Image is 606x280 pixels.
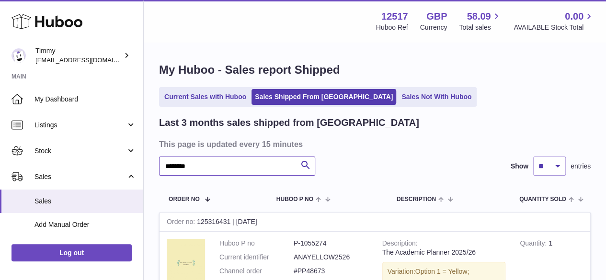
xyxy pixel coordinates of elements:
div: Currency [420,23,447,32]
span: Sales [34,197,136,206]
label: Show [511,162,528,171]
img: internalAdmin-12517@internal.huboo.com [11,48,26,63]
dd: P-1055274 [294,239,368,248]
div: Timmy [35,46,122,65]
strong: GBP [426,10,447,23]
strong: Order no [167,218,197,228]
span: 0.00 [565,10,583,23]
a: Log out [11,244,132,261]
div: The Academic Planner 2025/26 [382,248,506,257]
span: AVAILABLE Stock Total [514,23,595,32]
h2: Last 3 months sales shipped from [GEOGRAPHIC_DATA] [159,116,419,129]
span: Stock [34,146,126,156]
span: 58.09 [467,10,491,23]
a: Current Sales with Huboo [161,89,250,105]
span: Order No [169,196,200,202]
span: Description [397,196,436,202]
dd: #PP48673 [294,267,368,276]
a: 0.00 AVAILABLE Stock Total [514,10,595,32]
dt: Current identifier [219,253,294,262]
strong: Quantity [520,239,549,249]
strong: Description [382,239,418,249]
div: Huboo Ref [376,23,408,32]
h3: This page is updated every 15 minutes [159,139,588,149]
a: Sales Shipped From [GEOGRAPHIC_DATA] [252,89,396,105]
span: My Dashboard [34,95,136,104]
span: Add Manual Order [34,220,136,229]
span: Total sales [459,23,502,32]
strong: 12517 [381,10,408,23]
a: Sales Not With Huboo [398,89,475,105]
span: entries [571,162,591,171]
dt: Channel order [219,267,294,276]
span: Option 1 = Yellow; [415,268,469,275]
span: Listings [34,121,126,130]
span: Quantity Sold [519,196,566,202]
a: 58.09 Total sales [459,10,502,32]
span: Huboo P no [276,196,313,202]
span: Sales [34,172,126,181]
h1: My Huboo - Sales report Shipped [159,62,591,78]
dd: ANAYELLOW2526 [294,253,368,262]
div: 125316431 | [DATE] [160,213,590,232]
dt: Huboo P no [219,239,294,248]
span: [EMAIL_ADDRESS][DOMAIN_NAME] [35,56,141,64]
